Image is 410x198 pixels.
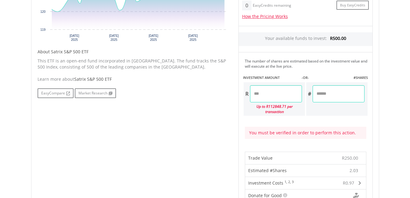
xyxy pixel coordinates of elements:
[109,34,119,41] text: [DATE] 2025
[343,180,354,186] span: R0.97
[245,58,370,69] div: The number of shares are estimated based on the investment value and will execute at the live price.
[248,155,273,161] span: Trade Value
[38,49,229,55] h5: About Satrix S&P 500 ETF
[243,75,280,80] label: INVESTMENT AMOUNT
[40,10,45,13] text: 120
[38,58,229,70] p: This ETF is an open-end fund incorporated in [GEOGRAPHIC_DATA]. The fund tracks the S&P 500 Index...
[69,34,79,41] text: [DATE] 2025
[285,180,294,184] sup: 1, 2, 3
[253,3,291,9] div: EasyCredits remaining
[244,102,302,116] div: Up to R112848.71 per transaction
[40,28,45,31] text: 119
[248,180,283,186] span: Investment Costs
[248,168,287,173] span: Estimated #Shares
[330,35,346,41] span: R500.00
[245,127,366,139] div: You must be verified in order to perform this action.
[38,76,229,82] div: Learn more about
[188,34,198,41] text: [DATE] 2025
[306,85,313,102] div: #
[242,13,288,19] a: How the Pricing Works
[75,88,116,98] a: Market Research
[38,88,74,98] a: EasyCompare
[244,85,250,102] div: R
[336,1,369,10] a: Buy EasyCredits
[74,76,112,82] span: Satrix S&P 500 ETF
[354,75,368,80] label: #SHARES
[350,168,358,174] span: 2.03
[239,32,372,46] div: Your available funds to invest:
[342,155,358,161] span: R250.00
[302,75,309,80] label: -OR-
[242,1,252,10] div: 0
[148,34,158,41] text: [DATE] 2025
